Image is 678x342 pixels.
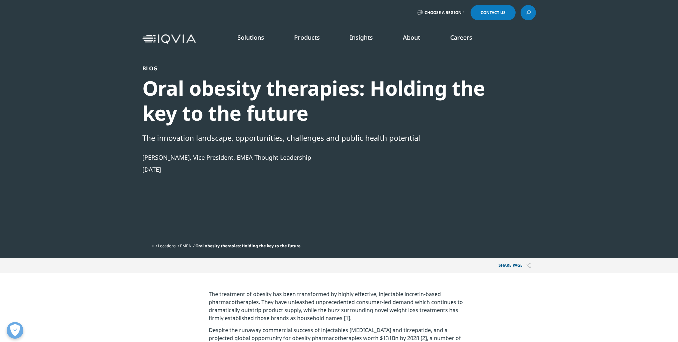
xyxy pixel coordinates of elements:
[158,243,176,249] a: Locations
[294,33,320,41] a: Products
[195,243,300,249] span: Oral obesity therapies: Holding the key to the future
[526,263,531,268] img: Share PAGE
[7,322,23,339] button: Open Preferences
[142,34,196,44] img: IQVIA Healthcare Information Technology and Pharma Clinical Research Company
[481,11,506,15] span: Contact Us
[471,5,516,20] a: Contact Us
[237,33,264,41] a: Solutions
[450,33,472,41] a: Careers
[494,258,536,273] p: Share PAGE
[142,76,500,126] div: Oral obesity therapies: Holding the key to the future
[180,243,191,249] a: EMEA
[350,33,373,41] a: Insights
[142,65,500,72] div: Blog
[209,290,469,326] p: The treatment of obesity has been transformed by highly effective, injectable incretin-based phar...
[142,132,500,143] div: The innovation landscape, opportunities, challenges and public health potential
[198,23,536,55] nav: Primary
[403,33,420,41] a: About
[425,10,462,15] span: Choose a Region
[494,258,536,273] button: Share PAGEShare PAGE
[142,153,500,161] div: [PERSON_NAME], Vice President, EMEA Thought Leadership
[142,165,500,173] div: [DATE]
